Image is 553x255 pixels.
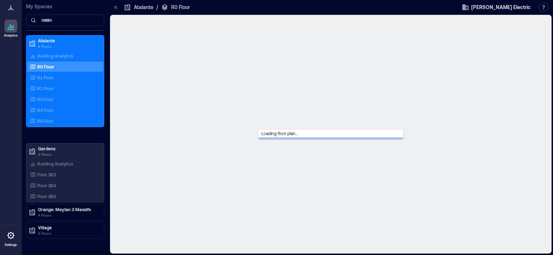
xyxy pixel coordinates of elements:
[37,96,54,102] p: R3 Floor
[38,230,99,236] p: 3 Floors
[38,225,99,230] p: Village
[37,64,54,70] p: R0 Floor
[2,17,20,40] a: Analytics
[26,3,104,10] p: My Spaces
[38,151,99,157] p: 3 Floors
[37,85,54,91] p: R2 Floor
[37,107,54,113] p: R4 Floor
[156,4,158,11] p: /
[38,38,99,43] p: Atalante
[38,212,99,218] p: 4 Floors
[38,43,99,49] p: 6 Floors
[37,193,56,199] p: Floor 3B5
[134,4,153,11] p: Atalante
[37,183,56,188] p: Floor 3B4
[2,227,20,249] a: Settings
[171,4,190,11] p: R0 Floor
[258,128,300,139] span: Loading floor plan...
[37,118,54,124] p: R5 Floor
[38,206,99,212] p: Orange: Meylan 3 Massifs
[4,33,18,38] p: Analytics
[38,146,99,151] p: Gardens
[37,172,56,177] p: Floor 3B3
[5,243,17,247] p: Settings
[471,4,531,11] span: [PERSON_NAME] Electric
[460,1,533,13] button: [PERSON_NAME] Electric
[37,53,73,59] p: Building Analytics
[37,161,73,167] p: Building Analytics
[37,75,54,80] p: R1 Floor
